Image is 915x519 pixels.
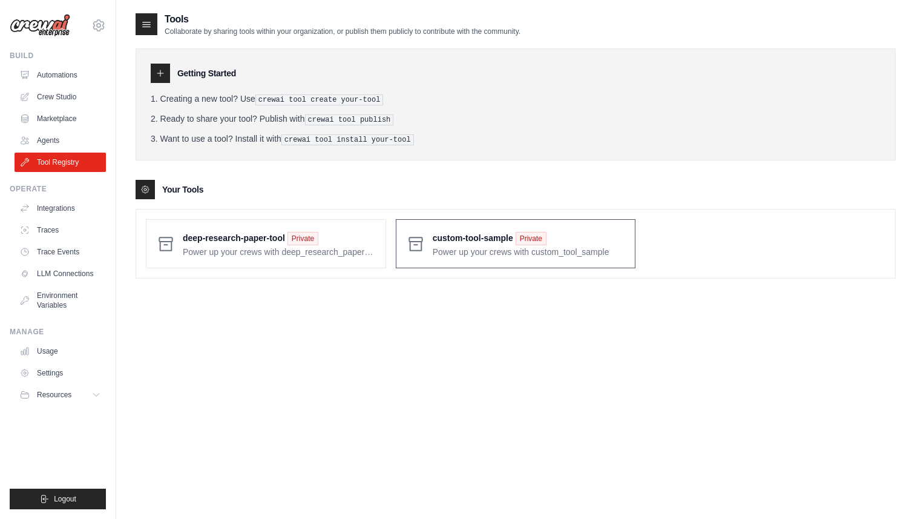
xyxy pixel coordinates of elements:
[151,133,881,145] li: Want to use a tool? Install it with
[15,286,106,315] a: Environment Variables
[15,264,106,283] a: LLM Connections
[165,27,520,36] p: Collaborate by sharing tools within your organization, or publish them publicly to contribute wit...
[10,184,106,194] div: Operate
[15,385,106,405] button: Resources
[15,153,106,172] a: Tool Registry
[10,489,106,509] button: Logout
[151,93,881,105] li: Creating a new tool? Use
[183,230,376,258] a: deep-research-paper-tool Private Power up your crews with deep_research_paper_tool
[15,220,106,240] a: Traces
[10,14,70,37] img: Logo
[15,342,106,361] a: Usage
[15,131,106,150] a: Agents
[177,67,236,79] h3: Getting Started
[54,494,76,504] span: Logout
[151,113,881,125] li: Ready to share your tool? Publish with
[255,94,384,105] pre: crewai tool create your-tool
[15,65,106,85] a: Automations
[281,134,414,145] pre: crewai tool install your-tool
[433,230,626,258] a: custom-tool-sample Private Power up your crews with custom_tool_sample
[15,87,106,107] a: Crew Studio
[15,109,106,128] a: Marketplace
[15,242,106,262] a: Trace Events
[10,51,106,61] div: Build
[37,390,71,400] span: Resources
[15,199,106,218] a: Integrations
[162,183,203,196] h3: Your Tools
[10,327,106,337] div: Manage
[165,12,520,27] h2: Tools
[305,114,394,125] pre: crewai tool publish
[15,363,106,383] a: Settings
